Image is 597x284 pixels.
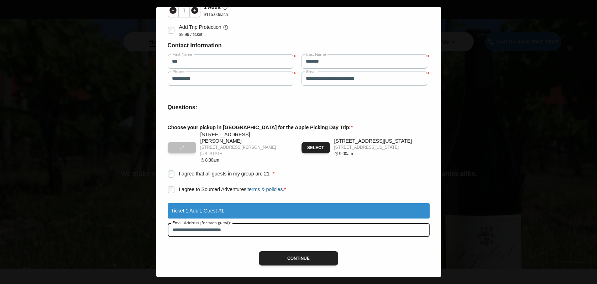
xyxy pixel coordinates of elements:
div: 1 [179,7,189,13]
p: $ 115.00 each [204,12,228,17]
p: [STREET_ADDRESS][US_STATE] [334,138,412,144]
button: Continue [259,251,338,265]
p: [STREET_ADDRESS][US_STATE] [334,144,412,151]
span: I agree to Sourced Adventures’ . [179,186,284,192]
span: I agree that all guests in my group are 21+ [179,171,272,177]
p: 9:00am [339,151,353,157]
p: [STREET_ADDRESS][PERSON_NAME][US_STATE] [200,144,292,157]
p: Add Trip Protection [179,23,221,31]
a: terms & policies [247,186,283,192]
button: Select [302,142,330,153]
h6: Contact Information [168,41,430,50]
p: Choose your pickup in [GEOGRAPHIC_DATA] for the Apple Picking Day Trip: [168,123,430,132]
p: $9.99 / ticket [179,32,228,37]
p: 8:30am [205,157,219,163]
p: Ticket: 1 Adult , Guest # 1 [171,207,224,215]
h6: Questions: [168,103,430,112]
p: 1 Adult [204,3,221,11]
p: [STREET_ADDRESS][PERSON_NAME] [200,132,292,144]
